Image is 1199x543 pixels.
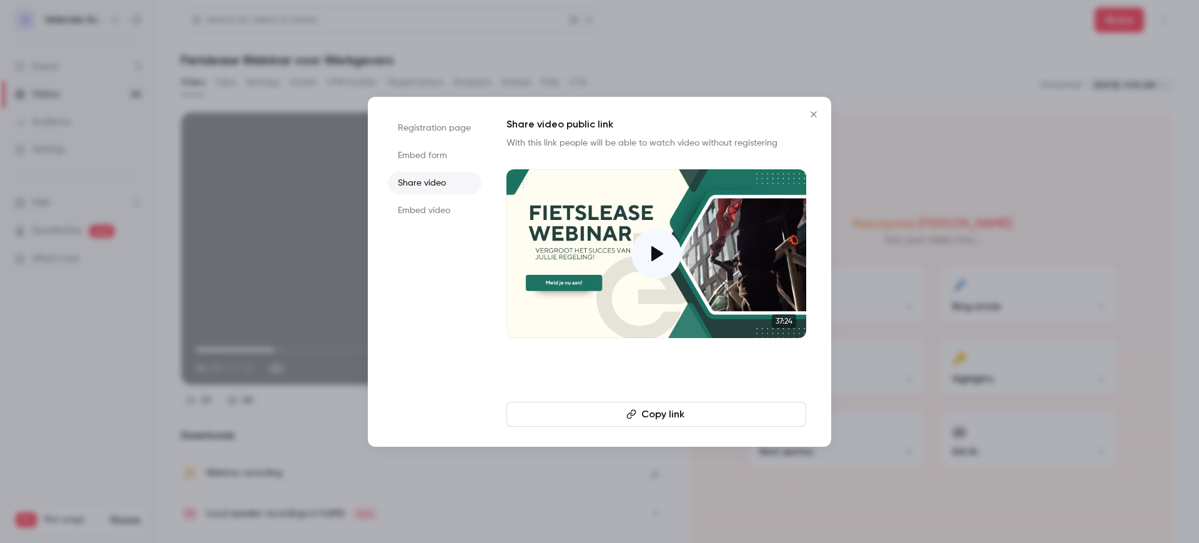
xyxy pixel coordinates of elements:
li: Embed form [388,144,481,167]
button: Close [801,102,826,127]
li: Embed video [388,199,481,222]
p: With this link people will be able to watch video without registering [506,137,806,149]
li: Registration page [388,117,481,139]
button: Copy link [506,402,806,427]
li: Share video [388,172,481,194]
h1: Share video public link [506,117,806,132]
span: 37:24 [772,314,796,328]
a: 37:24 [506,169,806,338]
